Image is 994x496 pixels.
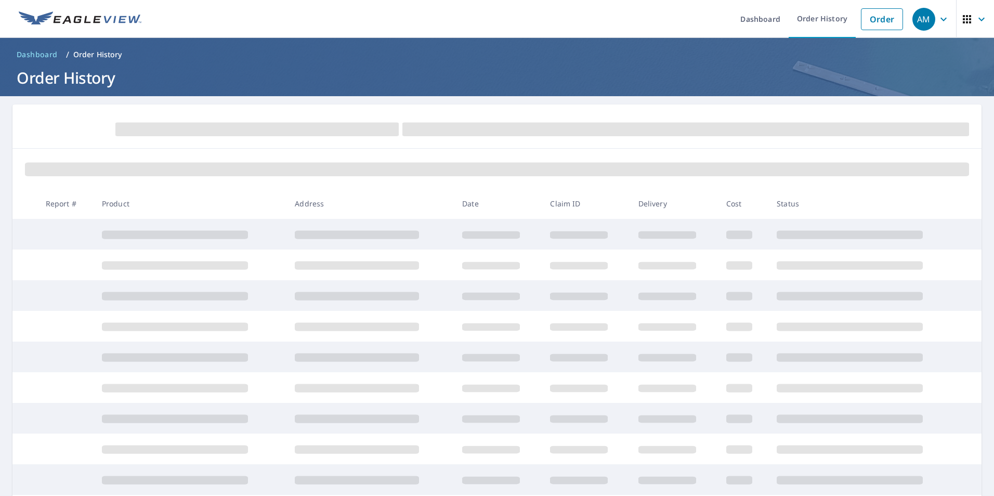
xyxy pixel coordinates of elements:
th: Address [286,188,454,219]
div: AM [912,8,935,31]
th: Product [94,188,287,219]
li: / [66,48,69,61]
th: Delivery [630,188,718,219]
img: EV Logo [19,11,141,27]
th: Report # [37,188,94,219]
a: Dashboard [12,46,62,63]
th: Cost [718,188,768,219]
p: Order History [73,49,122,60]
th: Status [768,188,962,219]
nav: breadcrumb [12,46,982,63]
th: Date [454,188,542,219]
th: Claim ID [542,188,630,219]
h1: Order History [12,67,982,88]
a: Order [861,8,903,30]
span: Dashboard [17,49,58,60]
